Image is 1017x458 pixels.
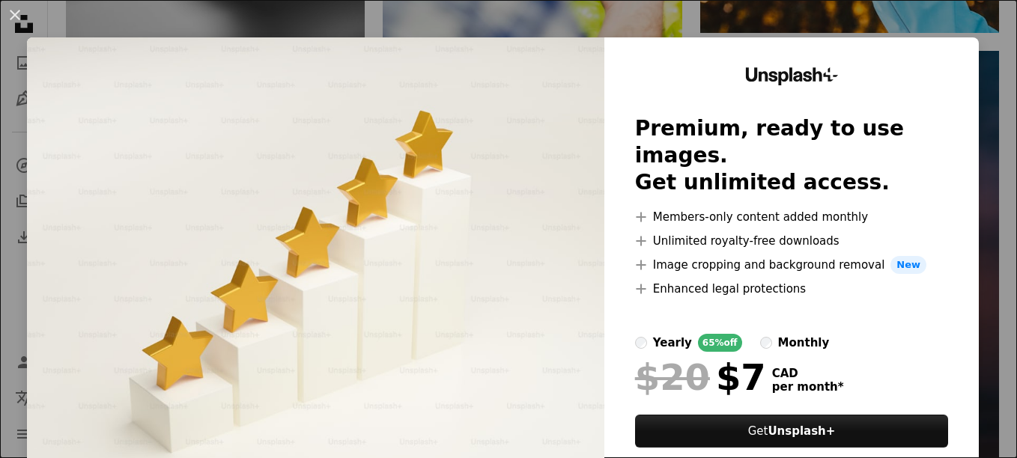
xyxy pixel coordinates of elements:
[635,358,766,397] div: $7
[768,424,835,438] strong: Unsplash+
[635,358,710,397] span: $20
[635,337,647,349] input: yearly65%off
[635,208,949,226] li: Members-only content added monthly
[778,334,830,352] div: monthly
[635,280,949,298] li: Enhanced legal protections
[635,415,949,448] button: GetUnsplash+
[890,256,926,274] span: New
[772,367,844,380] span: CAD
[760,337,772,349] input: monthly
[635,256,949,274] li: Image cropping and background removal
[698,334,742,352] div: 65% off
[772,380,844,394] span: per month *
[635,115,949,196] h2: Premium, ready to use images. Get unlimited access.
[635,232,949,250] li: Unlimited royalty-free downloads
[653,334,692,352] div: yearly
